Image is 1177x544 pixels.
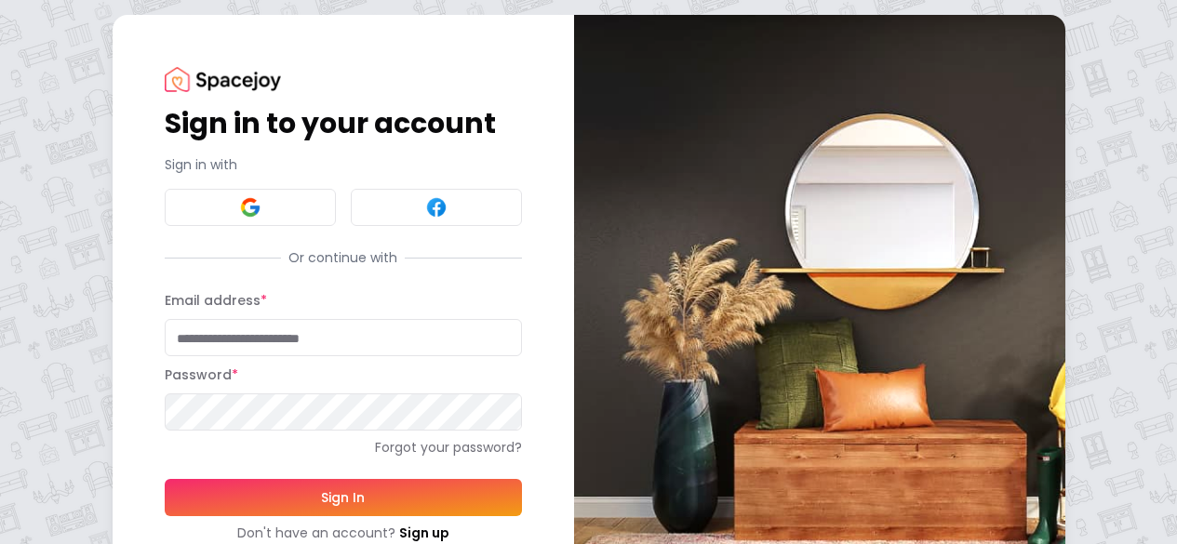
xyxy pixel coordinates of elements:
span: Or continue with [281,248,405,267]
label: Email address [165,291,267,310]
img: Spacejoy Logo [165,67,281,92]
h1: Sign in to your account [165,107,522,140]
a: Sign up [399,524,449,542]
button: Sign In [165,479,522,516]
label: Password [165,365,238,384]
p: Sign in with [165,155,522,174]
div: Don't have an account? [165,524,522,542]
img: Facebook signin [425,196,448,219]
img: Google signin [239,196,261,219]
a: Forgot your password? [165,438,522,457]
